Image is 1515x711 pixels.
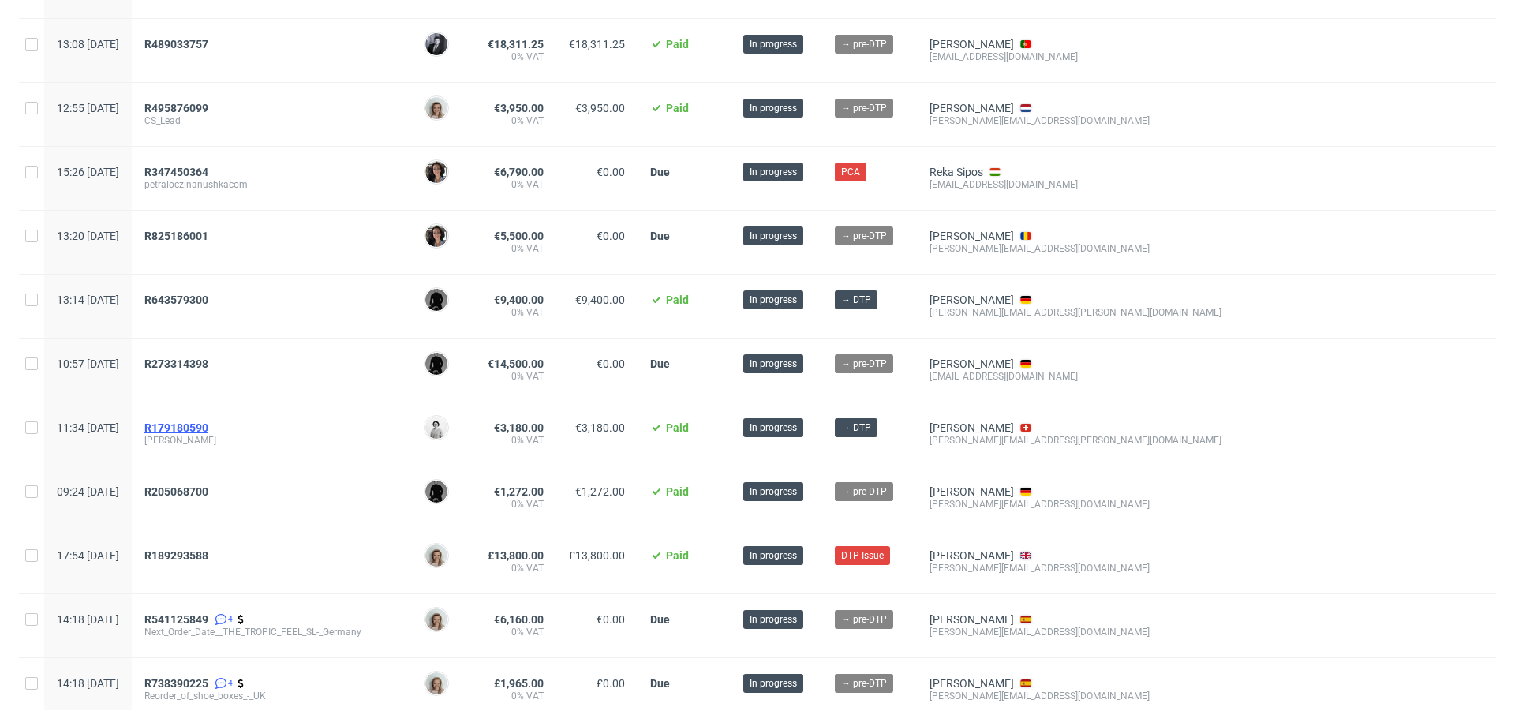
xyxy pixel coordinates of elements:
[841,101,887,115] span: → pre-DTP
[750,676,797,690] span: In progress
[750,293,797,307] span: In progress
[930,421,1014,434] a: [PERSON_NAME]
[487,242,544,255] span: 0% VAT
[930,178,1221,191] div: [EMAIL_ADDRESS][DOMAIN_NAME]
[144,485,211,498] a: R205068700
[750,421,797,435] span: In progress
[930,306,1221,319] div: [PERSON_NAME][EMAIL_ADDRESS][PERSON_NAME][DOMAIN_NAME]
[144,166,208,178] span: R347450364
[144,677,211,690] a: R738390225
[841,548,884,563] span: DTP Issue
[144,677,208,690] span: R738390225
[597,677,625,690] span: £0.00
[930,114,1221,127] div: [PERSON_NAME][EMAIL_ADDRESS][DOMAIN_NAME]
[930,357,1014,370] a: [PERSON_NAME]
[425,417,447,439] img: Dudek Mariola
[930,102,1014,114] a: [PERSON_NAME]
[425,97,447,119] img: Monika Poźniak
[487,178,544,191] span: 0% VAT
[425,544,447,567] img: Monika Poźniak
[425,289,447,311] img: Dawid Urbanowicz
[575,102,625,114] span: €3,950.00
[144,485,208,498] span: R205068700
[57,549,119,562] span: 17:54 [DATE]
[487,498,544,511] span: 0% VAT
[666,102,689,114] span: Paid
[666,485,689,498] span: Paid
[144,294,211,306] a: R643579300
[57,230,119,242] span: 13:20 [DATE]
[425,481,447,503] img: Dawid Urbanowicz
[930,613,1014,626] a: [PERSON_NAME]
[494,166,544,178] span: €6,790.00
[57,421,119,434] span: 11:34 [DATE]
[487,626,544,638] span: 0% VAT
[597,613,625,626] span: €0.00
[575,294,625,306] span: €9,400.00
[930,562,1221,574] div: [PERSON_NAME][EMAIL_ADDRESS][DOMAIN_NAME]
[144,102,211,114] a: R495876099
[650,677,670,690] span: Due
[650,230,670,242] span: Due
[144,434,398,447] span: [PERSON_NAME]
[144,690,398,702] span: Reorder_of_shoe_boxes_-_UK
[666,549,689,562] span: Paid
[930,38,1014,51] a: [PERSON_NAME]
[930,230,1014,242] a: [PERSON_NAME]
[750,229,797,243] span: In progress
[666,38,689,51] span: Paid
[750,485,797,499] span: In progress
[425,608,447,631] img: Monika Poźniak
[425,33,447,55] img: Philippe Dubuy
[666,294,689,306] span: Paid
[487,306,544,319] span: 0% VAT
[144,549,208,562] span: R189293588
[144,421,208,434] span: R179180590
[494,421,544,434] span: €3,180.00
[144,230,211,242] a: R825186001
[841,612,887,627] span: → pre-DTP
[841,229,887,243] span: → pre-DTP
[930,294,1014,306] a: [PERSON_NAME]
[144,626,398,638] span: Next_Order_Date__THE_TROPIC_FEEL_SL-_Germany
[488,357,544,370] span: €14,500.00
[144,114,398,127] span: CS_Lead
[575,485,625,498] span: €1,272.00
[930,434,1221,447] div: [PERSON_NAME][EMAIL_ADDRESS][PERSON_NAME][DOMAIN_NAME]
[57,485,119,498] span: 09:24 [DATE]
[930,690,1221,702] div: [PERSON_NAME][EMAIL_ADDRESS][DOMAIN_NAME]
[488,549,544,562] span: £13,800.00
[597,230,625,242] span: €0.00
[487,51,544,63] span: 0% VAT
[666,421,689,434] span: Paid
[144,357,211,370] a: R273314398
[650,613,670,626] span: Due
[57,102,119,114] span: 12:55 [DATE]
[57,613,119,626] span: 14:18 [DATE]
[494,294,544,306] span: €9,400.00
[930,51,1221,63] div: [EMAIL_ADDRESS][DOMAIN_NAME]
[425,672,447,694] img: Monika Poźniak
[569,38,625,51] span: €18,311.25
[144,549,211,562] a: R189293588
[597,357,625,370] span: €0.00
[144,294,208,306] span: R643579300
[425,161,447,183] img: Moreno Martinez Cristina
[144,38,208,51] span: R489033757
[494,677,544,690] span: £1,965.00
[597,166,625,178] span: €0.00
[650,357,670,370] span: Due
[494,613,544,626] span: €6,160.00
[57,38,119,51] span: 13:08 [DATE]
[930,626,1221,638] div: [PERSON_NAME][EMAIL_ADDRESS][DOMAIN_NAME]
[144,421,211,434] a: R179180590
[930,166,983,178] a: Reka Sipos
[841,421,871,435] span: → DTP
[841,293,871,307] span: → DTP
[144,38,211,51] a: R489033757
[144,166,211,178] a: R347450364
[144,178,398,191] span: petraloczinanushkacom
[57,166,119,178] span: 15:26 [DATE]
[930,485,1014,498] a: [PERSON_NAME]
[750,548,797,563] span: In progress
